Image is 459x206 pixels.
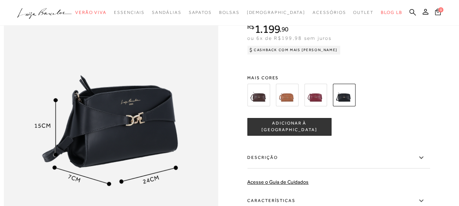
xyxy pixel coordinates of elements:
[304,84,327,106] img: BOLSA PEQUENA EM COURO MARSALA COM FERRAGEM EM GANCHO
[313,6,346,19] a: noSubCategoriesText
[353,10,374,15] span: Outlet
[333,84,355,106] img: BOLSA PEQUENA EM COURO PRETO COM FERRAGEM EM GANCHO
[247,179,309,185] a: Acesse o Guia de Cuidados
[381,10,402,15] span: BLOG LB
[114,10,145,15] span: Essenciais
[438,7,443,12] span: 0
[246,10,305,15] span: [DEMOGRAPHIC_DATA]
[381,6,402,19] a: BLOG LB
[152,6,181,19] a: noSubCategoriesText
[247,23,255,30] i: R$
[219,6,240,19] a: noSubCategoriesText
[247,118,331,136] button: ADICIONAR À [GEOGRAPHIC_DATA]
[152,10,181,15] span: Sandálias
[188,6,211,19] a: noSubCategoriesText
[75,6,107,19] a: noSubCategoriesText
[247,35,332,41] span: ou 6x de R$199,98 sem juros
[219,10,240,15] span: Bolsas
[247,84,270,106] img: BOLSA PEQUENA EM COURO CAFÉ COM FERRAGEM EM GANCHO
[281,25,288,33] span: 90
[433,8,443,18] button: 0
[313,10,346,15] span: Acessórios
[188,10,211,15] span: Sapatos
[114,6,145,19] a: noSubCategoriesText
[75,10,107,15] span: Verão Viva
[247,76,430,80] span: Mais cores
[246,6,305,19] a: noSubCategoriesText
[247,46,340,54] div: Cashback com Mais [PERSON_NAME]
[248,121,331,133] span: ADICIONAR À [GEOGRAPHIC_DATA]
[353,6,374,19] a: noSubCategoriesText
[276,84,298,106] img: BOLSA PEQUENA EM COURO CARAMELO COM FERRAGEM EM GANCHO
[280,26,288,33] i: ,
[255,22,280,35] span: 1.199
[247,147,430,168] label: Descrição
